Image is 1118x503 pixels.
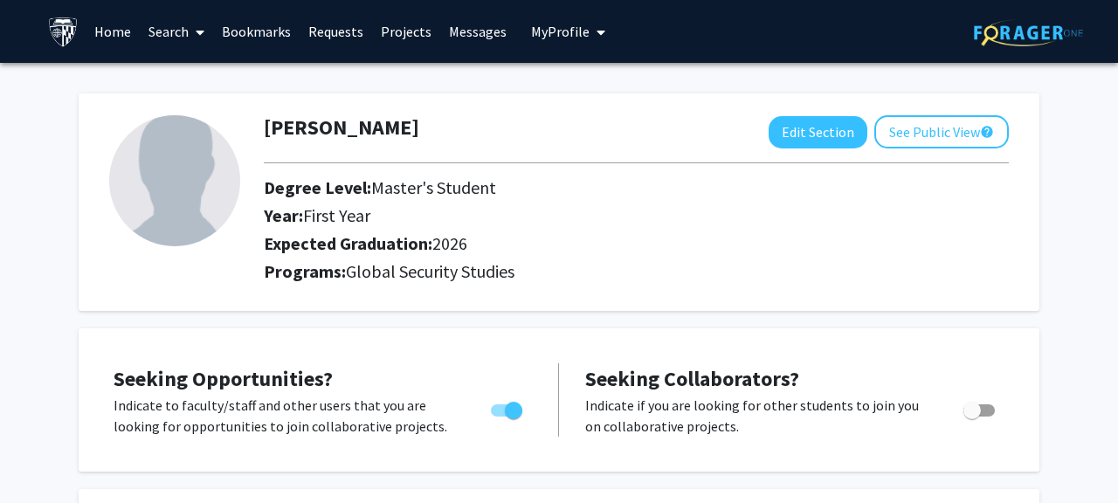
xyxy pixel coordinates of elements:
[585,395,930,437] p: Indicate if you are looking for other students to join you on collaborative projects.
[109,115,240,246] img: Profile Picture
[769,116,867,148] button: Edit Section
[303,204,370,226] span: First Year
[874,115,1009,148] button: See Public View
[300,1,372,62] a: Requests
[371,176,496,198] span: Master's Student
[13,424,74,490] iframe: Chat
[114,395,458,437] p: Indicate to faculty/staff and other users that you are looking for opportunities to join collabor...
[531,23,590,40] span: My Profile
[264,115,419,141] h1: [PERSON_NAME]
[48,17,79,47] img: Johns Hopkins University Logo
[585,365,799,392] span: Seeking Collaborators?
[213,1,300,62] a: Bookmarks
[484,395,532,421] div: Toggle
[114,365,333,392] span: Seeking Opportunities?
[264,261,1009,282] h2: Programs:
[264,205,859,226] h2: Year:
[956,395,1004,421] div: Toggle
[974,19,1083,46] img: ForagerOne Logo
[346,260,514,282] span: Global Security Studies
[440,1,515,62] a: Messages
[372,1,440,62] a: Projects
[264,233,859,254] h2: Expected Graduation:
[264,177,859,198] h2: Degree Level:
[432,232,467,254] span: 2026
[86,1,140,62] a: Home
[140,1,213,62] a: Search
[980,121,994,142] mat-icon: help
